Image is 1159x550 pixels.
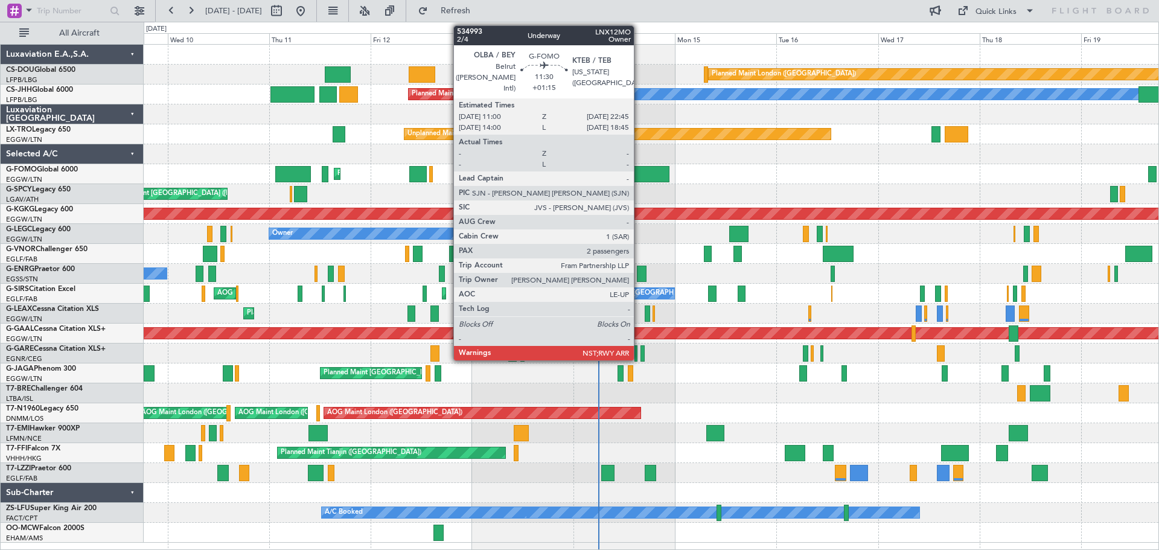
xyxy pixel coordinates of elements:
span: G-ENRG [6,266,34,273]
div: Planned Maint [GEOGRAPHIC_DATA] ([GEOGRAPHIC_DATA]) [324,364,514,382]
div: Owner [484,85,505,103]
div: Unplanned Maint [GEOGRAPHIC_DATA] ([PERSON_NAME] Intl) [407,125,603,143]
input: Trip Number [37,2,106,20]
span: G-LEAX [6,305,32,313]
div: AOG Maint London ([GEOGRAPHIC_DATA]) [141,404,276,422]
span: CS-JHH [6,86,32,94]
span: G-FOMO [6,166,37,173]
span: G-SPCY [6,186,32,193]
div: A/C Booked [325,504,363,522]
a: EGGW/LTN [6,175,42,184]
a: G-SPCYLegacy 650 [6,186,71,193]
div: Sun 14 [573,33,675,44]
a: OO-MCWFalcon 2000S [6,525,85,532]
a: EGGW/LTN [6,135,42,144]
div: [DATE] [146,24,167,34]
span: G-JAGA [6,365,34,373]
button: Refresh [412,1,485,21]
a: T7-N1960Legacy 650 [6,405,78,412]
a: EGSS/STN [6,275,38,284]
a: T7-LZZIPraetor 600 [6,465,71,472]
span: T7-EMI [6,425,30,432]
a: EGLF/FAB [6,255,37,264]
a: ZS-LFUSuper King Air 200 [6,505,97,512]
span: T7-BRE [6,385,31,392]
a: T7-BREChallenger 604 [6,385,83,392]
div: Sat 13 [472,33,573,44]
a: EGGW/LTN [6,374,42,383]
a: DNMM/LOS [6,414,43,423]
div: Tue 16 [776,33,878,44]
div: Planned Maint [GEOGRAPHIC_DATA] ([GEOGRAPHIC_DATA]) [513,65,703,83]
a: EHAM/AMS [6,534,43,543]
a: EGGW/LTN [6,334,42,344]
a: G-LEGCLegacy 600 [6,226,71,233]
span: G-GAAL [6,325,34,333]
div: AOG Maint [PERSON_NAME] [217,284,309,302]
a: LFPB/LBG [6,95,37,104]
a: LX-TROLegacy 650 [6,126,71,133]
a: CS-DOUGlobal 6500 [6,66,75,74]
div: Planned Maint [GEOGRAPHIC_DATA] ([GEOGRAPHIC_DATA]) [412,85,602,103]
a: G-KGKGLegacy 600 [6,206,73,213]
span: CS-DOU [6,66,34,74]
span: All Aircraft [31,29,127,37]
span: LX-TRO [6,126,32,133]
span: G-SIRS [6,286,29,293]
span: G-GARE [6,345,34,353]
span: G-KGKG [6,206,34,213]
div: Thu 18 [980,33,1081,44]
a: G-GAALCessna Citation XLS+ [6,325,106,333]
div: Planned Maint London ([GEOGRAPHIC_DATA]) [712,65,856,83]
div: AOG Maint London ([GEOGRAPHIC_DATA]) [327,404,462,422]
div: Unplanned Maint [GEOGRAPHIC_DATA] ([PERSON_NAME] Intl) [97,185,292,203]
a: G-GARECessna Citation XLS+ [6,345,106,353]
a: G-ENRGPraetor 600 [6,266,75,273]
button: All Aircraft [13,24,131,43]
div: Planned Maint [GEOGRAPHIC_DATA] ([GEOGRAPHIC_DATA]) [337,165,528,183]
a: LGAV/ATH [6,195,39,204]
a: EGGW/LTN [6,235,42,244]
div: AOG Maint London ([GEOGRAPHIC_DATA]) [238,404,374,422]
a: G-FOMOGlobal 6000 [6,166,78,173]
a: T7-FFIFalcon 7X [6,445,60,452]
a: T7-EMIHawker 900XP [6,425,80,432]
span: Refresh [430,7,481,15]
div: Fri 12 [371,33,472,44]
a: EGLF/FAB [6,474,37,483]
div: Quick Links [975,6,1017,18]
div: Planned Maint Tianjin ([GEOGRAPHIC_DATA]) [281,444,421,462]
a: EGGW/LTN [6,215,42,224]
div: Wed 10 [168,33,269,44]
span: T7-FFI [6,445,27,452]
div: Planned Maint [GEOGRAPHIC_DATA] ([GEOGRAPHIC_DATA]) [445,284,636,302]
span: OO-MCW [6,525,39,532]
div: No Crew London ([GEOGRAPHIC_DATA]) [576,284,704,302]
a: LFMN/NCE [6,434,42,443]
div: Thu 11 [269,33,371,44]
span: T7-N1960 [6,405,40,412]
a: EGLF/FAB [6,295,37,304]
span: T7-LZZI [6,465,31,472]
a: LTBA/ISL [6,394,33,403]
a: FACT/CPT [6,514,37,523]
div: Mon 15 [675,33,776,44]
div: Wed 17 [878,33,980,44]
a: G-JAGAPhenom 300 [6,365,76,373]
a: VHHH/HKG [6,454,42,463]
a: LFPB/LBG [6,75,37,85]
div: Planned Maint [GEOGRAPHIC_DATA] ([GEOGRAPHIC_DATA]) [247,304,437,322]
div: Owner [272,225,293,243]
a: EGNR/CEG [6,354,42,363]
span: [DATE] - [DATE] [205,5,262,16]
div: Planned Maint [GEOGRAPHIC_DATA] ([GEOGRAPHIC_DATA]) [506,225,696,243]
a: CS-JHHGlobal 6000 [6,86,73,94]
a: G-SIRSCitation Excel [6,286,75,293]
span: ZS-LFU [6,505,30,512]
a: G-VNORChallenger 650 [6,246,88,253]
span: G-LEGC [6,226,32,233]
button: Quick Links [951,1,1041,21]
span: G-VNOR [6,246,36,253]
a: G-LEAXCessna Citation XLS [6,305,99,313]
a: EGGW/LTN [6,315,42,324]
